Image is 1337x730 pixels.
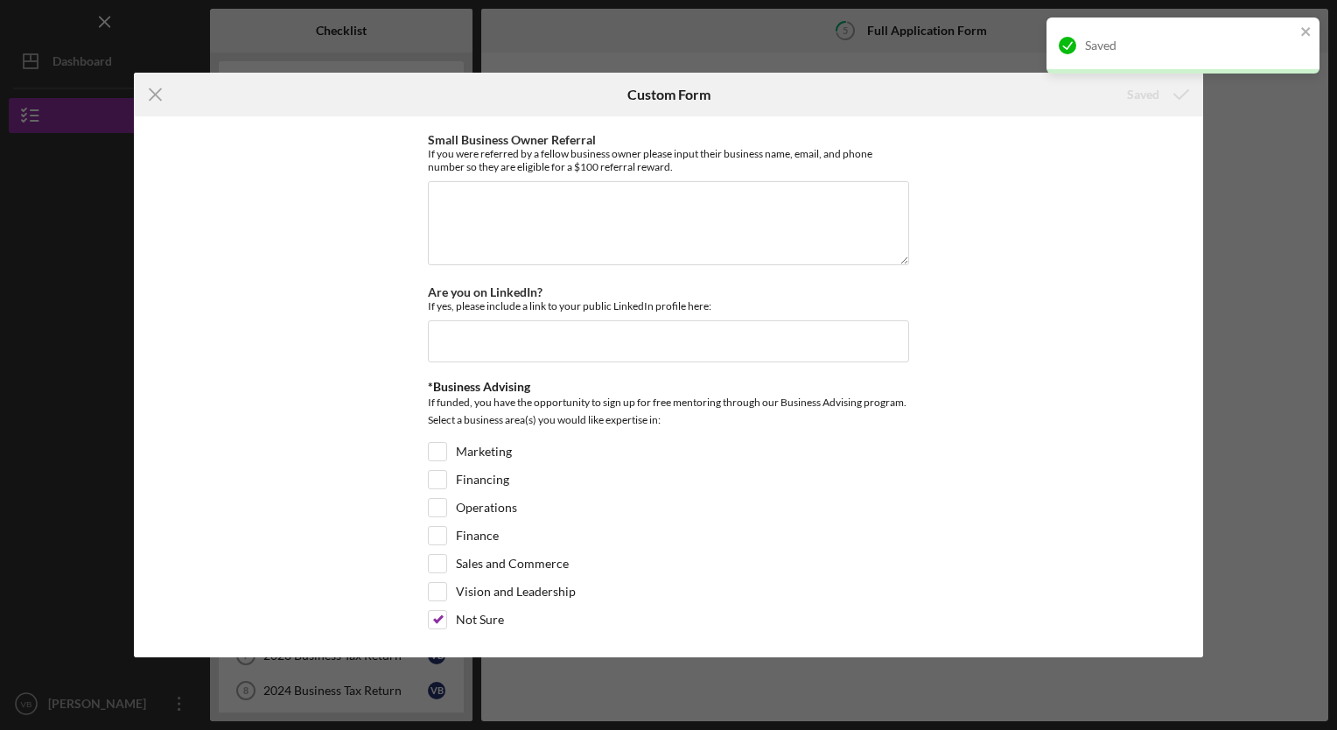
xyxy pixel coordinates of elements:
[627,87,710,102] h6: Custom Form
[1127,77,1159,112] div: Saved
[1300,25,1312,41] button: close
[1109,77,1203,112] button: Saved
[428,299,909,312] div: If yes, please include a link to your public LinkedIn profile here:
[428,132,596,147] label: Small Business Owner Referral
[456,499,517,516] label: Operations
[456,527,499,544] label: Finance
[1085,39,1295,53] div: Saved
[456,471,509,488] label: Financing
[428,380,909,394] div: *Business Advising
[456,555,569,572] label: Sales and Commerce
[428,394,909,433] div: If funded, you have the opportunity to sign up for free mentoring through our Business Advising p...
[428,147,909,173] div: If you were referred by a fellow business owner please input their business name, email, and phon...
[456,583,576,600] label: Vision and Leadership
[456,611,504,628] label: Not Sure
[456,443,512,460] label: Marketing
[428,284,542,299] label: Are you on LinkedIn?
